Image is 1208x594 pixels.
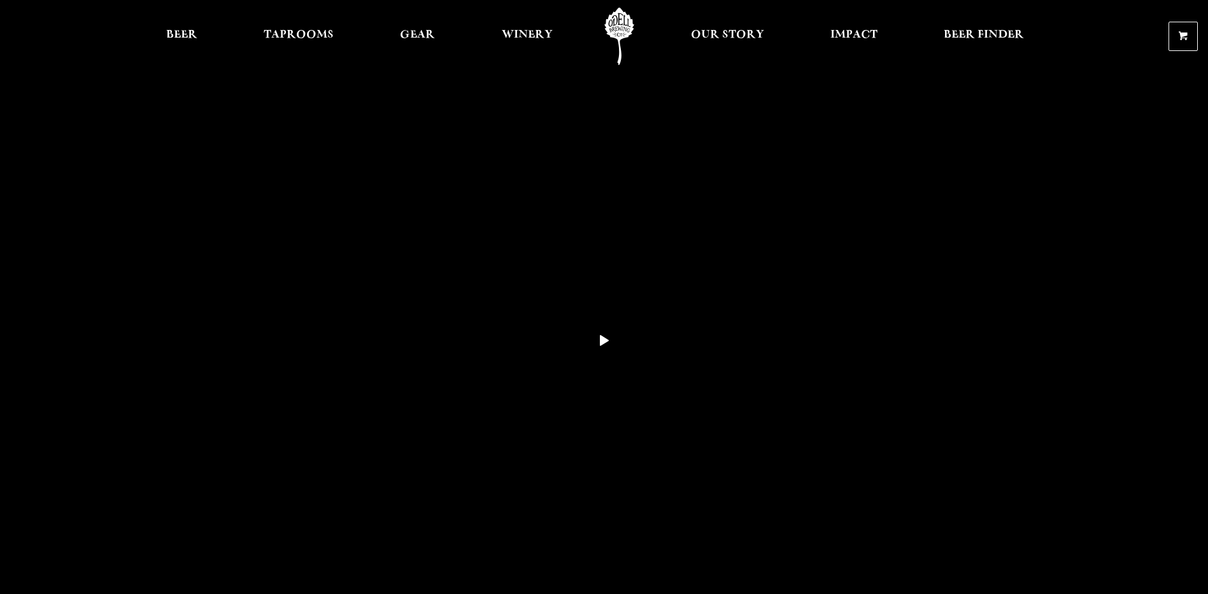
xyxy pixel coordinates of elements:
[264,30,334,40] span: Taprooms
[830,30,878,40] span: Impact
[822,8,886,65] a: Impact
[691,30,764,40] span: Our Story
[595,8,643,65] a: Odell Home
[494,8,561,65] a: Winery
[166,30,197,40] span: Beer
[392,8,443,65] a: Gear
[683,8,772,65] a: Our Story
[944,30,1024,40] span: Beer Finder
[935,8,1032,65] a: Beer Finder
[502,30,553,40] span: Winery
[400,30,435,40] span: Gear
[158,8,206,65] a: Beer
[255,8,342,65] a: Taprooms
